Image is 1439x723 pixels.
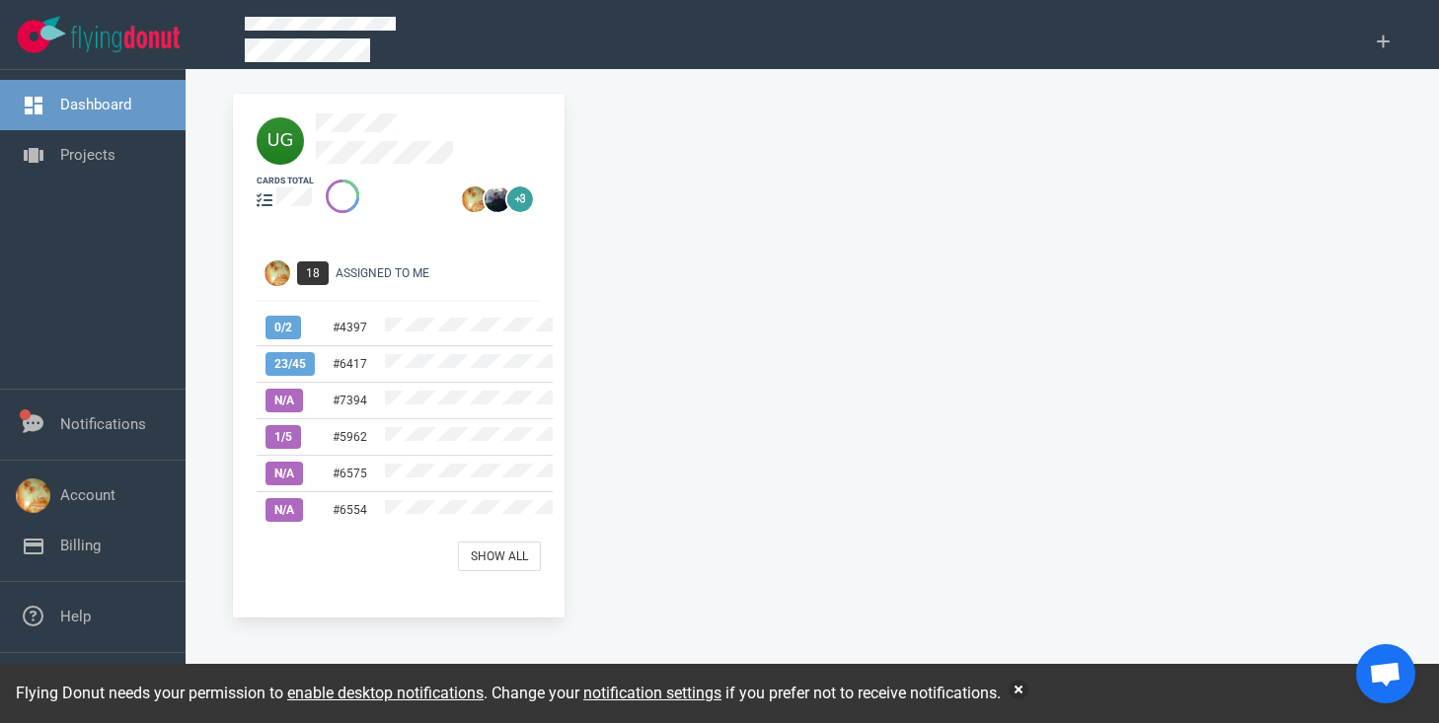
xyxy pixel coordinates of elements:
[333,503,367,517] a: #6554
[60,486,115,504] a: Account
[265,462,303,485] span: N/A
[60,415,146,433] a: Notifications
[60,608,91,625] a: Help
[257,117,304,165] img: 40
[515,193,525,204] text: +3
[60,96,131,113] a: Dashboard
[485,186,510,212] img: 26
[333,321,367,334] a: #4397
[71,26,180,52] img: Flying Donut text logo
[458,542,541,571] a: Show All
[287,684,484,702] a: enable desktop notifications
[265,425,301,449] span: 1 / 5
[333,394,367,407] a: #7394
[60,537,101,554] a: Billing
[297,261,329,285] span: 18
[265,260,290,286] img: Avatar
[1356,644,1415,703] a: Open chat
[462,186,488,212] img: 26
[333,430,367,444] a: #5962
[265,352,315,376] span: 23 / 45
[336,264,553,282] div: Assigned To Me
[16,684,484,702] span: Flying Donut needs your permission to
[265,316,301,339] span: 0 / 2
[484,684,1001,702] span: . Change your if you prefer not to receive notifications.
[257,175,314,187] div: cards total
[333,357,367,371] a: #6417
[265,389,303,412] span: N/A
[60,146,115,164] a: Projects
[333,467,367,480] a: #6575
[583,684,721,702] a: notification settings
[265,498,303,522] span: N/A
